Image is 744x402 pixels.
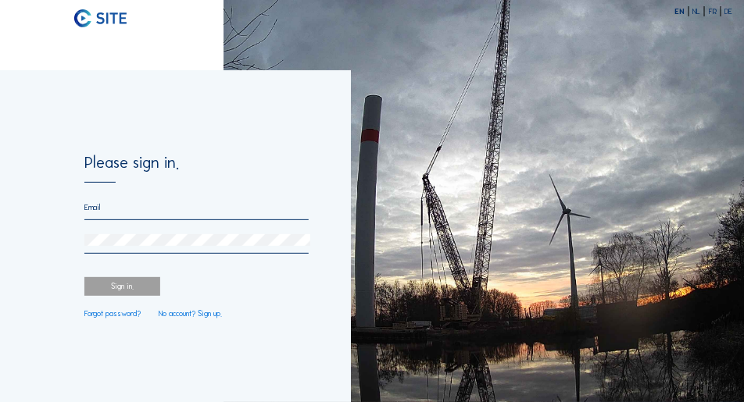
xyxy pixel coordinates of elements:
[84,155,309,183] div: Please sign in.
[84,202,309,212] input: Email
[709,8,721,16] div: FR
[84,310,141,318] a: Forgot password?
[159,310,222,318] a: No account? Sign up.
[674,8,689,16] div: EN
[693,8,706,16] div: NL
[725,8,733,16] div: DE
[84,277,160,296] div: Sign in.
[74,9,127,27] img: C-SITE logo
